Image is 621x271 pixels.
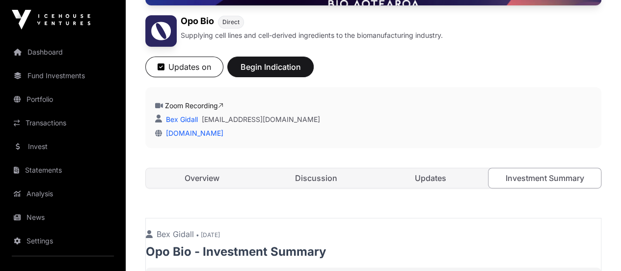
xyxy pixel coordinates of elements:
[165,101,223,110] a: Zoom Recording
[8,136,118,157] a: Invest
[8,230,118,252] a: Settings
[488,168,601,188] a: Investment Summary
[12,10,90,30] img: Icehouse Ventures Logo
[145,57,223,77] button: Updates on
[162,129,223,137] a: [DOMAIN_NAME]
[181,15,214,29] h1: Opo Bio
[227,66,314,76] a: Begin Indication
[240,61,301,73] span: Begin Indication
[146,168,601,188] nav: Tabs
[145,15,177,47] img: Opo Bio
[146,244,601,260] p: Opo Bio - Investment Summary
[260,168,373,188] a: Discussion
[8,65,118,87] a: Fund Investments
[375,168,487,188] a: Updates
[8,207,118,228] a: News
[8,89,118,110] a: Portfolio
[572,224,621,271] iframe: Chat Widget
[196,231,220,239] span: • [DATE]
[164,115,198,123] a: Bex Gidall
[8,41,118,63] a: Dashboard
[8,183,118,205] a: Analysis
[146,168,258,188] a: Overview
[222,18,240,26] span: Direct
[202,115,320,124] a: [EMAIL_ADDRESS][DOMAIN_NAME]
[8,112,118,134] a: Transactions
[146,228,601,240] p: Bex Gidall
[181,30,443,40] p: Supplying cell lines and cell-derived ingredients to the biomanufacturing industry.
[227,57,314,77] button: Begin Indication
[8,159,118,181] a: Statements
